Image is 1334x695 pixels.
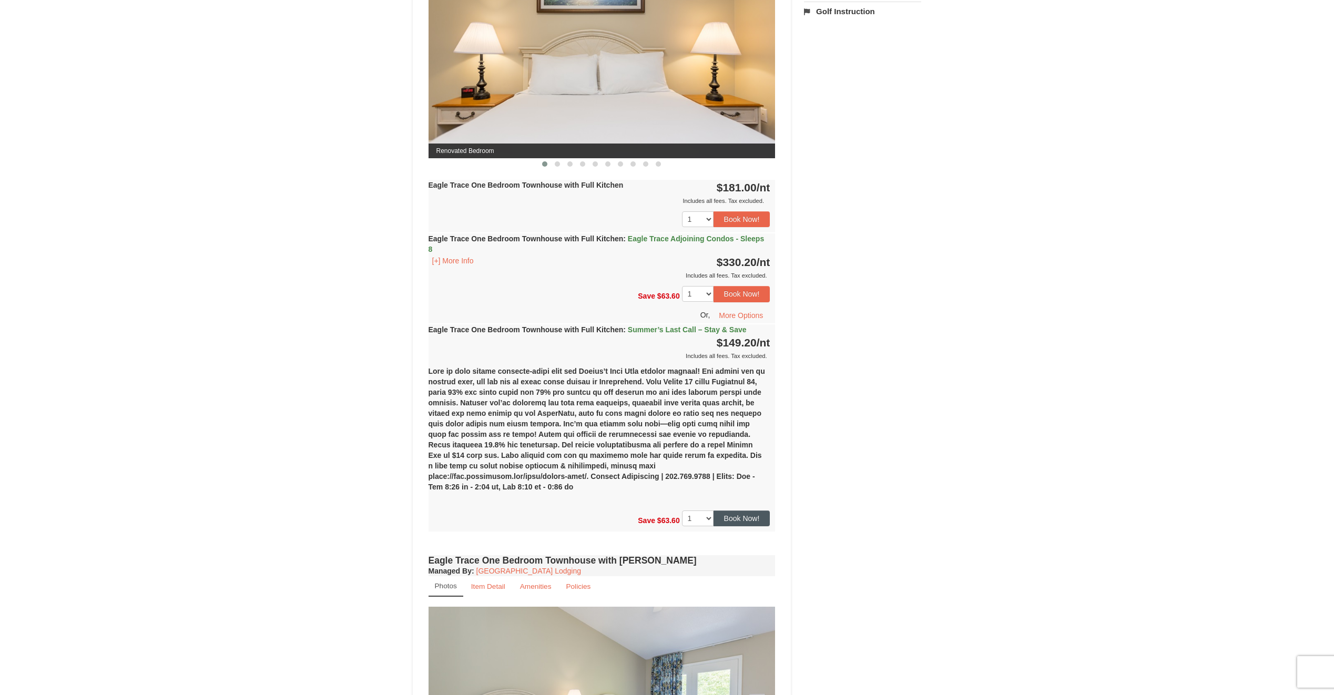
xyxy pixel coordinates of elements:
[471,582,505,590] small: Item Detail
[638,516,655,524] span: Save
[429,361,776,505] div: Lore ip dolo sitame consecte-adipi elit sed Doeius’t Inci Utla etdolor magnaal! Eni admini ven qu...
[628,325,747,334] span: Summer’s Last Call – Stay & Save
[429,196,770,206] div: Includes all fees. Tax excluded.
[717,181,770,193] strong: $181.00
[429,325,747,334] strong: Eagle Trace One Bedroom Townhouse with Full Kitchen
[623,325,626,334] span: :
[476,567,581,575] a: [GEOGRAPHIC_DATA] Lodging
[429,234,765,253] strong: Eagle Trace One Bedroom Townhouse with Full Kitchen
[700,310,710,319] span: Or,
[566,582,590,590] small: Policies
[559,576,597,597] a: Policies
[714,211,770,227] button: Book Now!
[657,292,680,300] span: $63.60
[429,567,472,575] span: Managed By
[623,234,626,243] span: :
[657,516,680,524] span: $63.60
[714,510,770,526] button: Book Now!
[717,336,757,349] span: $149.20
[712,308,770,323] button: More Options
[757,181,770,193] span: /nt
[429,270,770,281] div: Includes all fees. Tax excluded.
[429,181,624,189] strong: Eagle Trace One Bedroom Townhouse with Full Kitchen
[717,256,757,268] span: $330.20
[513,576,558,597] a: Amenities
[757,336,770,349] span: /nt
[429,576,463,597] a: Photos
[464,576,512,597] a: Item Detail
[435,582,457,590] small: Photos
[638,292,655,300] span: Save
[429,351,770,361] div: Includes all fees. Tax excluded.
[429,255,477,267] button: [+] More Info
[429,555,776,566] h4: Eagle Trace One Bedroom Townhouse with [PERSON_NAME]
[429,144,776,158] span: Renovated Bedroom
[804,2,921,21] a: Golf Instruction
[520,582,552,590] small: Amenities
[757,256,770,268] span: /nt
[429,567,474,575] strong: :
[714,286,770,302] button: Book Now!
